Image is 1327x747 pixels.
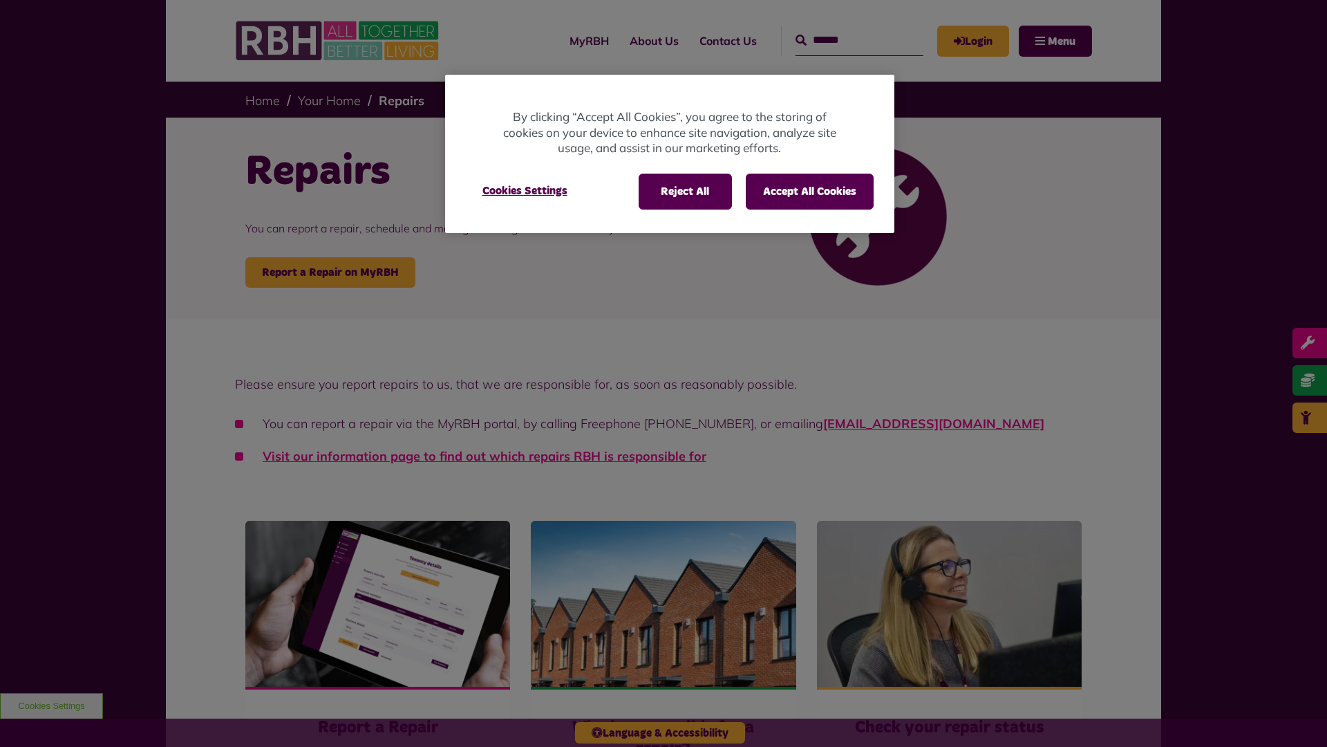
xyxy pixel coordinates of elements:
[639,174,732,210] button: Reject All
[445,75,894,233] div: Privacy
[746,174,874,210] button: Accept All Cookies
[466,174,584,208] button: Cookies Settings
[445,75,894,233] div: Cookie banner
[500,109,839,156] p: By clicking “Accept All Cookies”, you agree to the storing of cookies on your device to enhance s...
